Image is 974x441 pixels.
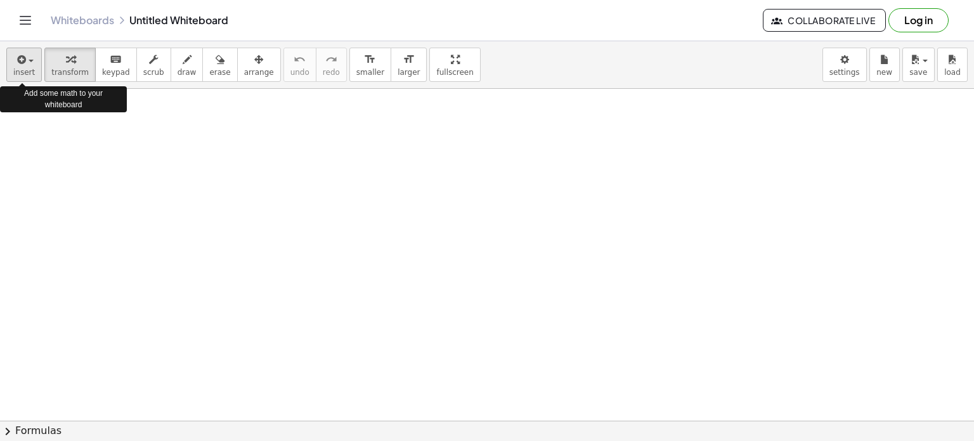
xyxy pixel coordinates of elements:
[774,15,875,26] span: Collaborate Live
[325,52,337,67] i: redo
[244,68,274,77] span: arrange
[283,48,316,82] button: undoundo
[6,48,42,82] button: insert
[888,8,949,32] button: Log in
[876,68,892,77] span: new
[398,68,420,77] span: larger
[763,9,886,32] button: Collaborate Live
[237,48,281,82] button: arrange
[102,68,130,77] span: keypad
[436,68,473,77] span: fullscreen
[51,68,89,77] span: transform
[829,68,860,77] span: settings
[95,48,137,82] button: keyboardkeypad
[294,52,306,67] i: undo
[944,68,961,77] span: load
[822,48,867,82] button: settings
[171,48,204,82] button: draw
[323,68,340,77] span: redo
[178,68,197,77] span: draw
[15,10,36,30] button: Toggle navigation
[364,52,376,67] i: format_size
[202,48,237,82] button: erase
[909,68,927,77] span: save
[316,48,347,82] button: redoredo
[356,68,384,77] span: smaller
[349,48,391,82] button: format_sizesmaller
[51,14,114,27] a: Whiteboards
[391,48,427,82] button: format_sizelarger
[429,48,480,82] button: fullscreen
[209,68,230,77] span: erase
[403,52,415,67] i: format_size
[136,48,171,82] button: scrub
[143,68,164,77] span: scrub
[44,48,96,82] button: transform
[13,68,35,77] span: insert
[110,52,122,67] i: keyboard
[902,48,935,82] button: save
[937,48,968,82] button: load
[869,48,900,82] button: new
[290,68,309,77] span: undo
